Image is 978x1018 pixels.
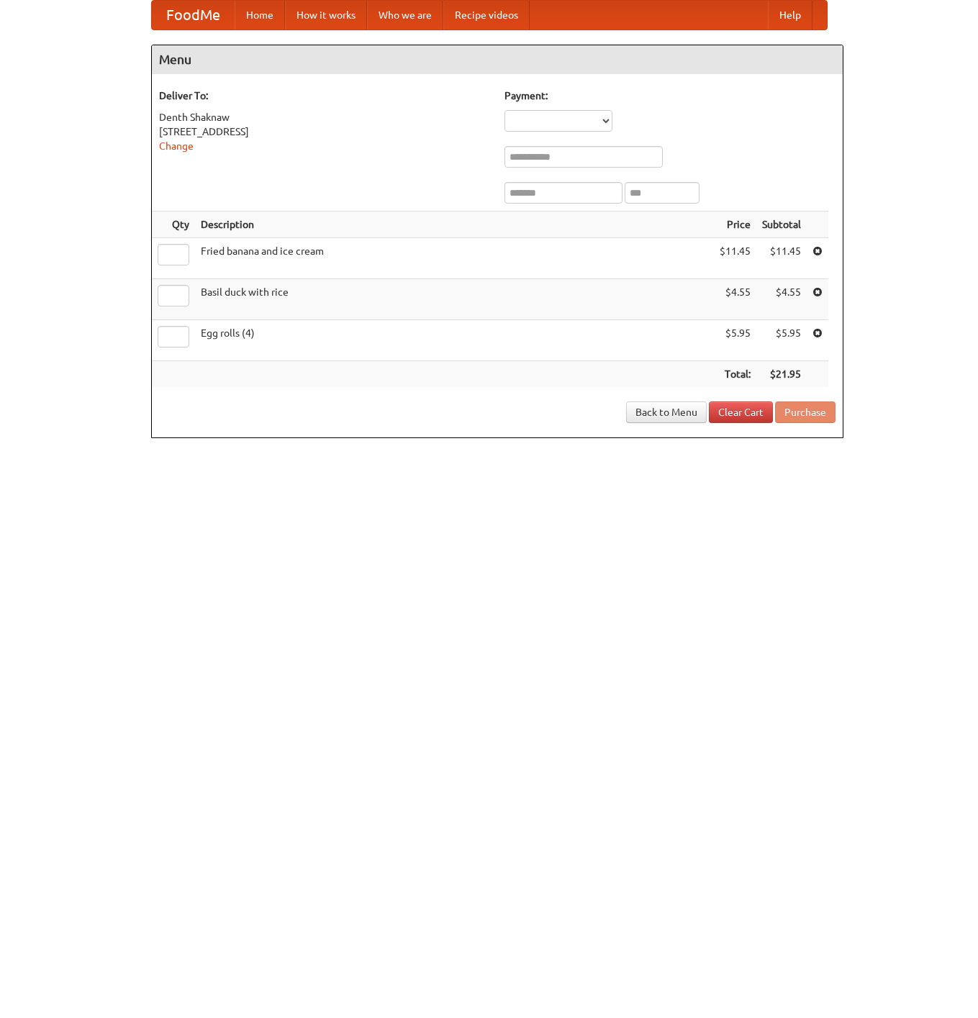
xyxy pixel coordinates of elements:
div: [STREET_ADDRESS] [159,124,490,139]
a: Back to Menu [626,401,707,423]
td: $4.55 [714,279,756,320]
th: Total: [714,361,756,388]
td: $4.55 [756,279,807,320]
a: Change [159,140,194,152]
td: Basil duck with rice [195,279,714,320]
h5: Payment: [504,88,836,103]
td: $5.95 [756,320,807,361]
th: $21.95 [756,361,807,388]
button: Purchase [775,401,836,423]
td: Fried banana and ice cream [195,238,714,279]
a: Clear Cart [709,401,773,423]
th: Description [195,212,714,238]
a: Home [235,1,285,29]
h4: Menu [152,45,843,74]
th: Qty [152,212,195,238]
a: Who we are [367,1,443,29]
td: $5.95 [714,320,756,361]
a: Help [768,1,812,29]
th: Subtotal [756,212,807,238]
td: Egg rolls (4) [195,320,714,361]
th: Price [714,212,756,238]
div: Denth Shaknaw [159,110,490,124]
td: $11.45 [756,238,807,279]
td: $11.45 [714,238,756,279]
a: Recipe videos [443,1,530,29]
h5: Deliver To: [159,88,490,103]
a: FoodMe [152,1,235,29]
a: How it works [285,1,367,29]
